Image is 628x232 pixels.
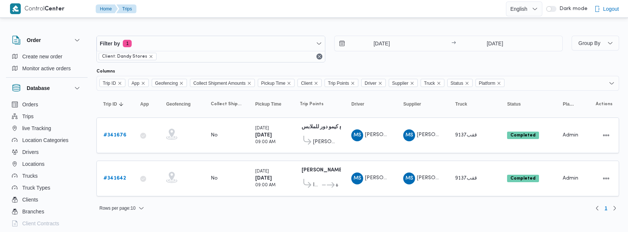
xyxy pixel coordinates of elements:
[9,51,85,62] button: Create new order
[12,84,82,93] button: Database
[602,204,610,213] button: Page 1 of 1
[247,81,251,86] button: Remove Collect Shipment Amounts from selection in this group
[27,36,41,45] h3: Order
[451,79,463,87] span: Status
[510,133,536,138] b: Completed
[22,64,71,73] span: Monitor active orders
[556,6,588,12] span: Dark mode
[591,1,622,16] button: Logout
[563,133,578,138] span: Admin
[301,79,312,87] span: Client
[128,79,149,87] span: App
[455,101,467,107] span: Truck
[211,101,242,107] span: Collect Shipment Amounts
[193,79,246,87] span: Collect Shipment Amounts
[605,204,607,213] span: 1
[563,176,578,181] span: Admin
[255,126,269,130] small: [DATE]
[447,79,473,87] span: Status
[45,6,65,12] b: Center
[179,81,184,86] button: Remove Geofencing from selection in this group
[152,79,187,87] span: Geofencing
[507,101,521,107] span: Status
[437,81,441,86] button: Remove Truck from selection in this group
[417,132,516,137] span: [PERSON_NAME] الدين [PERSON_NAME]
[99,79,125,87] span: Trip ID
[313,181,321,190] span: قسم شبرا
[325,79,358,87] span: Trip Points
[465,81,469,86] button: Remove Status from selection in this group
[351,81,355,86] button: Remove Trip Points from selection in this group
[255,170,269,174] small: [DATE]
[507,132,539,139] span: Completed
[137,98,156,110] button: App
[507,175,539,182] span: Completed
[600,129,612,141] button: Actions
[405,173,413,184] span: MS
[9,170,85,182] button: Trucks
[22,183,50,192] span: Truck Types
[9,194,85,206] button: Clients
[118,81,122,86] button: Remove Trip ID from selection in this group
[149,54,153,59] button: remove selected entity
[96,68,115,74] label: Columns
[410,81,414,86] button: Remove Supplier from selection in this group
[12,36,82,45] button: Order
[302,168,362,173] b: [PERSON_NAME] العباسية
[378,81,382,86] button: Remove Driver from selection in this group
[155,79,178,87] span: Geofencing
[255,183,276,187] small: 09:00 AM
[141,81,145,86] button: Remove App from selection in this group
[572,36,619,51] button: Group By
[351,173,363,184] div: Muhammad Slah Aldin Said Muhammad
[417,175,516,180] span: [PERSON_NAME] الدين [PERSON_NAME]
[103,79,116,87] span: Trip ID
[96,204,147,213] button: Rows per page:10
[123,40,132,47] span: 1 active filters
[458,36,532,51] input: Press the down key to open a popover containing a calendar.
[211,175,218,182] div: No
[510,176,536,181] b: Completed
[348,98,393,110] button: Driver
[22,52,62,61] span: Create new order
[403,101,421,107] span: Supplier
[163,98,200,110] button: Geofencing
[455,176,477,181] span: قفب9137
[600,173,612,184] button: Actions
[424,79,435,87] span: Truck
[287,81,291,86] button: Remove Pickup Time from selection in this group
[258,79,295,87] span: Pickup Time
[22,171,37,180] span: Trucks
[100,39,120,48] span: Filter by
[100,98,130,110] button: Trip IDSorted in descending order
[9,62,85,74] button: Monitor active orders
[452,98,497,110] button: Truck
[313,138,338,146] span: [PERSON_NAME] العباسية
[479,79,496,87] span: Platform
[22,207,44,216] span: Branches
[389,79,418,87] span: Supplier
[99,204,135,213] span: Rows per page : 10
[10,3,21,14] img: X8yXhbKr1z7QwAAAABJRU5ErkJggg==
[9,146,85,158] button: Drivers
[455,133,477,138] span: قفب9137
[97,36,325,51] button: Filter by1 active filters
[22,195,38,204] span: Clients
[300,101,323,107] span: Trip Points
[255,101,281,107] span: Pickup Time
[118,101,124,107] svg: Sorted in descending order
[190,79,255,87] span: Collect Shipment Amounts
[22,159,45,168] span: Locations
[315,52,324,61] button: Remove
[9,134,85,146] button: Location Categories
[103,174,126,183] a: #341642
[102,53,147,60] span: Client: Dandy Stores
[261,79,285,87] span: Pickup Time
[302,125,351,129] b: مصنع كيمو دور للملابس
[6,51,88,77] div: Order
[603,4,619,13] span: Logout
[351,101,364,107] span: Driver
[22,148,39,157] span: Drivers
[27,84,50,93] h3: Database
[403,129,415,141] div: Muhammad Slah Aldin Said Muhammad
